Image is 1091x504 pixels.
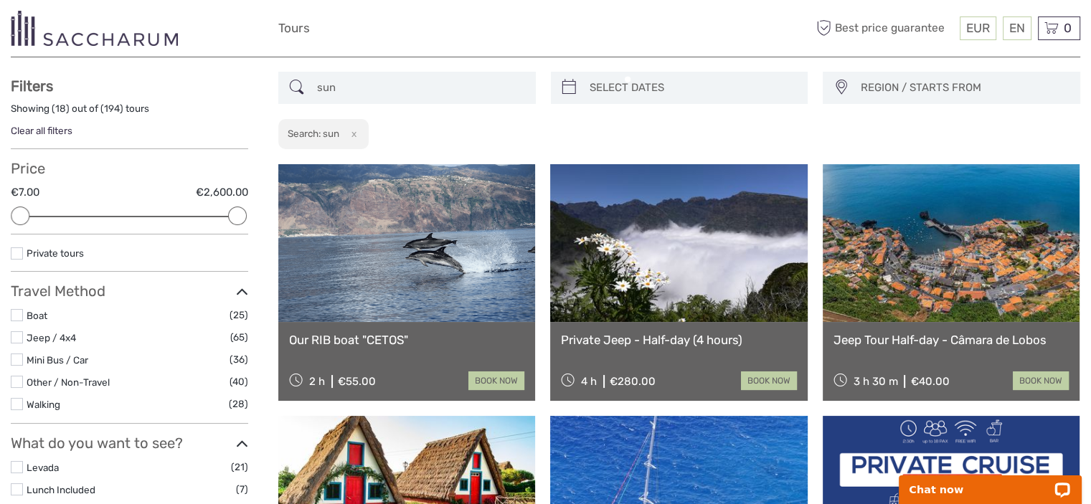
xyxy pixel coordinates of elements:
label: €7.00 [11,185,39,200]
span: 0 [1062,21,1074,35]
a: book now [741,371,797,390]
span: (21) [231,459,248,475]
h2: Search: sun [288,128,339,139]
a: Boat [27,310,47,321]
span: 3 h 30 m [853,375,897,388]
a: Clear all filters [11,125,72,136]
label: €2,600.00 [196,185,248,200]
input: SEARCH [311,75,529,100]
div: Showing ( ) out of ( ) tours [11,102,248,124]
span: (7) [236,481,248,498]
span: (40) [230,374,248,390]
a: Walking [27,399,60,410]
label: 18 [55,102,66,115]
strong: Filters [11,77,53,95]
a: Jeep Tour Half-day - Câmara de Lobos [833,333,1069,347]
a: Levada [27,462,59,473]
iframe: LiveChat chat widget [889,459,1091,504]
button: REGION / STARTS FROM [854,76,1073,100]
div: EN [1003,16,1031,40]
label: 194 [104,102,120,115]
span: Best price guarantee [813,16,956,40]
div: €40.00 [910,375,949,388]
a: Lunch Included [27,484,95,495]
a: book now [1013,371,1069,390]
a: Other / Non-Travel [27,376,110,388]
span: 2 h [309,375,325,388]
button: x [341,126,361,141]
img: 3281-7c2c6769-d4eb-44b0-bed6-48b5ed3f104e_logo_small.png [11,11,178,46]
input: SELECT DATES [584,75,801,100]
a: Tours [278,18,310,39]
span: EUR [966,21,990,35]
a: Private Jeep - Half-day (4 hours) [561,333,796,347]
div: €55.00 [338,375,376,388]
a: Our RIB boat "CETOS" [289,333,524,347]
h3: Price [11,160,248,177]
span: (36) [230,351,248,368]
a: book now [468,371,524,390]
div: €280.00 [610,375,656,388]
a: Jeep / 4x4 [27,332,76,343]
span: (28) [229,396,248,412]
a: Private tours [27,247,84,259]
h3: What do you want to see? [11,434,248,452]
span: (65) [230,329,248,346]
a: Mini Bus / Car [27,354,88,366]
span: 4 h [581,375,597,388]
span: (25) [230,307,248,323]
h3: Travel Method [11,282,248,300]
